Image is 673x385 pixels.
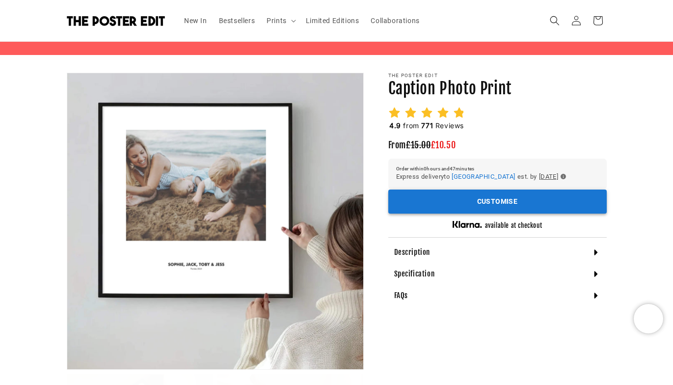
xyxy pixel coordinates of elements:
[213,10,261,31] a: Bestsellers
[63,12,168,29] a: The Poster Edit
[365,10,425,31] a: Collaborations
[306,16,359,25] span: Limited Editions
[406,139,431,150] span: £15.00
[178,10,213,31] a: New In
[300,10,365,31] a: Limited Editions
[267,16,287,25] span: Prints
[388,73,607,79] p: The Poster Edit
[517,171,537,182] span: est. by
[394,291,408,301] h4: FAQs
[388,139,607,151] h3: From
[452,171,515,182] button: [GEOGRAPHIC_DATA]
[184,16,207,25] span: New In
[544,10,565,31] summary: Search
[421,121,433,130] span: 771
[431,139,456,150] span: £10.50
[396,171,450,182] span: Express delivery to
[452,173,515,180] span: [GEOGRAPHIC_DATA]
[261,10,300,31] summary: Prints
[539,171,559,182] span: [DATE]
[396,166,599,171] h6: Order within 0 hours and 47 minutes
[485,221,542,230] h5: available at checkout
[388,190,607,214] div: outlined primary button group
[388,121,465,131] h2: from Reviews
[389,121,401,130] span: 4.9
[388,190,607,214] button: Customise
[388,79,607,99] h1: Caption Photo Print
[634,304,663,333] iframe: Chatra live chat
[371,16,419,25] span: Collaborations
[394,247,431,257] h4: Description
[394,269,435,279] h4: Specification
[67,16,165,26] img: The Poster Edit
[219,16,255,25] span: Bestsellers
